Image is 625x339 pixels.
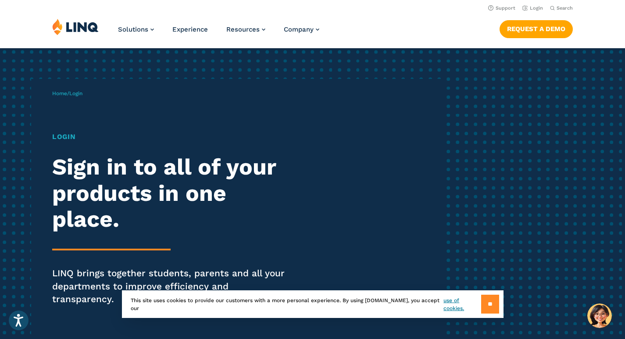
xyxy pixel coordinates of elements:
a: Request a Demo [500,20,573,38]
a: Home [52,90,67,96]
button: Open Search Bar [550,5,573,11]
span: Login [69,90,82,96]
img: LINQ | K‑12 Software [52,18,99,35]
span: Company [284,25,314,33]
nav: Button Navigation [500,18,573,38]
button: Hello, have a question? Let’s chat. [587,303,612,328]
a: Company [284,25,319,33]
a: Experience [172,25,208,33]
a: Login [522,5,543,11]
h2: Sign in to all of your products in one place. [52,154,293,232]
h1: Login [52,132,293,142]
span: / [52,90,82,96]
span: Search [557,5,573,11]
nav: Primary Navigation [118,18,319,47]
span: Solutions [118,25,148,33]
a: Solutions [118,25,154,33]
p: LINQ brings together students, parents and all your departments to improve efficiency and transpa... [52,267,293,306]
a: Support [488,5,515,11]
a: use of cookies. [443,296,481,312]
a: Resources [226,25,265,33]
div: This site uses cookies to provide our customers with a more personal experience. By using [DOMAIN... [122,290,504,318]
span: Resources [226,25,260,33]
